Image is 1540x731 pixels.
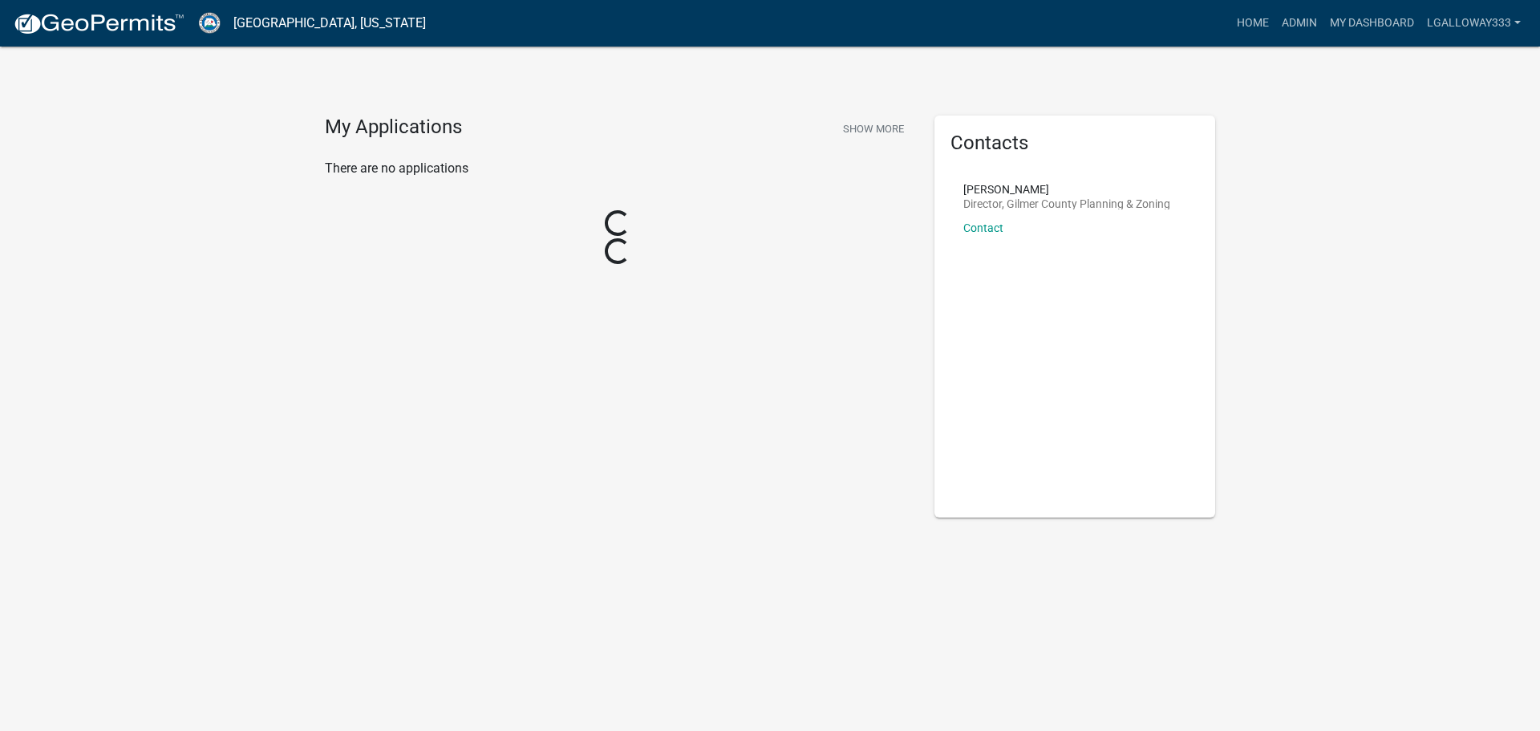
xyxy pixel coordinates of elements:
[197,12,221,34] img: Gilmer County, Georgia
[950,132,1199,155] h5: Contacts
[963,198,1170,209] p: Director, Gilmer County Planning & Zoning
[233,10,426,37] a: [GEOGRAPHIC_DATA], [US_STATE]
[1323,8,1420,39] a: My Dashboard
[325,159,910,178] p: There are no applications
[1420,8,1527,39] a: lgalloway333
[963,221,1003,234] a: Contact
[963,184,1170,195] p: [PERSON_NAME]
[1230,8,1275,39] a: Home
[837,116,910,142] button: Show More
[1275,8,1323,39] a: Admin
[325,116,462,140] h4: My Applications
